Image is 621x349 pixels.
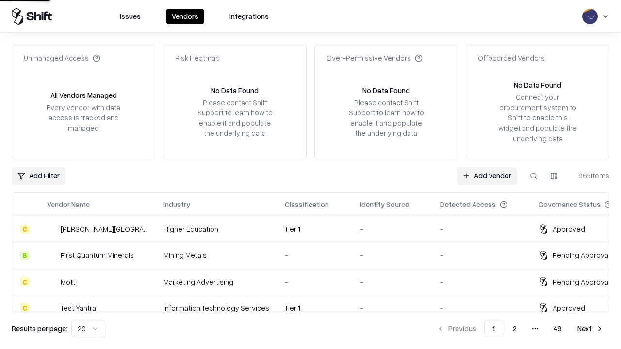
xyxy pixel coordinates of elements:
[12,167,65,185] button: Add Filter
[285,199,329,209] div: Classification
[484,320,503,337] button: 1
[61,303,96,313] div: Test Yantra
[553,250,610,260] div: Pending Approval
[20,277,30,286] div: C
[24,53,100,63] div: Unmanaged Access
[553,277,610,287] div: Pending Approval
[360,250,425,260] div: -
[61,277,77,287] div: Motti
[539,199,601,209] div: Governance Status
[478,53,545,63] div: Offboarded Vendors
[163,303,269,313] div: Information Technology Services
[20,251,30,260] div: B
[285,250,344,260] div: -
[163,250,269,260] div: Mining Metals
[195,97,275,139] div: Please contact Shift Support to learn how to enable it and populate the underlying data
[360,277,425,287] div: -
[440,303,523,313] div: -
[362,85,410,95] div: No Data Found
[546,320,570,337] button: 49
[47,303,57,313] img: Test Yantra
[47,251,57,260] img: First Quantum Minerals
[47,199,90,209] div: Vendor Name
[163,199,190,209] div: Industry
[505,320,524,337] button: 2
[440,224,523,234] div: -
[47,277,57,286] img: Motti
[440,277,523,287] div: -
[47,224,57,234] img: Reichman University
[572,320,609,337] button: Next
[440,250,523,260] div: -
[457,167,517,185] a: Add Vendor
[497,92,578,143] div: Connect your procurement system to Shift to enable this widget and populate the underlying data
[20,224,30,234] div: C
[440,199,496,209] div: Detected Access
[553,224,585,234] div: Approved
[114,9,147,24] button: Issues
[571,171,609,181] div: 965 items
[360,199,409,209] div: Identity Source
[431,320,609,337] nav: pagination
[43,102,124,133] div: Every vendor with data access is tracked and managed
[514,80,561,90] div: No Data Found
[61,224,148,234] div: [PERSON_NAME][GEOGRAPHIC_DATA]
[50,90,117,100] div: All Vendors Managed
[346,97,426,139] div: Please contact Shift Support to learn how to enable it and populate the underlying data
[12,323,67,333] p: Results per page:
[360,224,425,234] div: -
[20,303,30,313] div: C
[327,53,423,63] div: Over-Permissive Vendors
[285,277,344,287] div: -
[163,277,269,287] div: Marketing Advertising
[175,53,220,63] div: Risk Heatmap
[285,224,344,234] div: Tier 1
[285,303,344,313] div: Tier 1
[163,224,269,234] div: Higher Education
[224,9,275,24] button: Integrations
[553,303,585,313] div: Approved
[61,250,134,260] div: First Quantum Minerals
[360,303,425,313] div: -
[166,9,204,24] button: Vendors
[211,85,259,95] div: No Data Found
